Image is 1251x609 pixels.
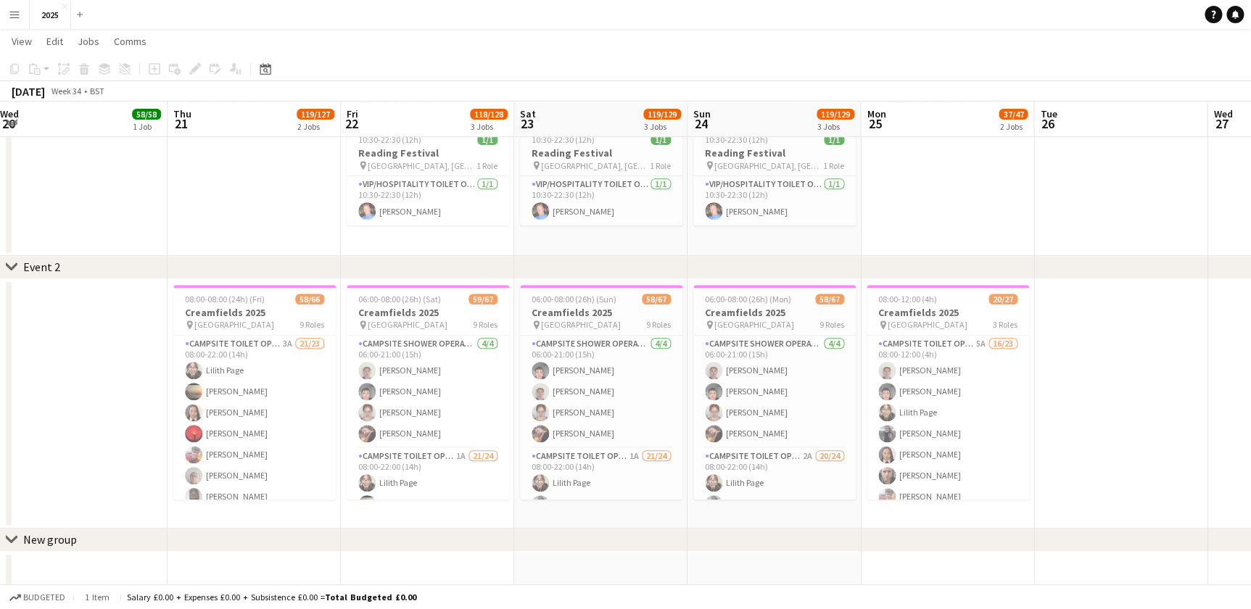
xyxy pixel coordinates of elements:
button: Budgeted [7,589,67,605]
span: View [12,35,32,48]
div: [DATE] [12,84,45,99]
div: Event 2 [23,260,60,274]
span: Edit [46,35,63,48]
span: Week 34 [48,86,84,96]
span: Comms [114,35,146,48]
span: Total Budgeted £0.00 [325,592,416,602]
div: BST [90,86,104,96]
button: 2025 [30,1,71,29]
div: Salary £0.00 + Expenses £0.00 + Subsistence £0.00 = [127,592,416,602]
a: View [6,32,38,51]
span: Budgeted [23,592,65,602]
span: 1 item [80,592,115,602]
span: Jobs [78,35,99,48]
a: Comms [108,32,152,51]
div: New group [23,532,77,547]
a: Jobs [72,32,105,51]
a: Edit [41,32,69,51]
